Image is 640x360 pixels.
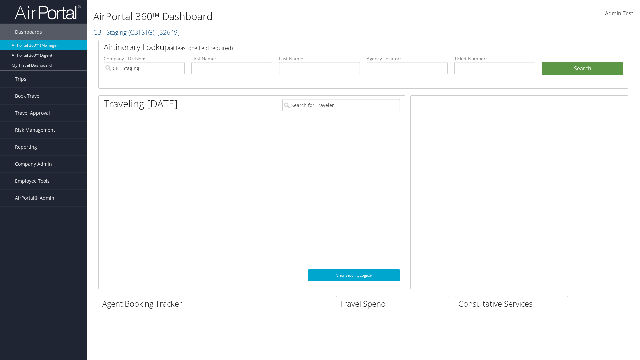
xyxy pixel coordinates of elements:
h2: Airtinerary Lookup [104,41,579,53]
span: , [ 32649 ] [154,28,180,37]
span: Trips [15,71,26,87]
h1: Traveling [DATE] [104,97,178,111]
span: Book Travel [15,88,41,104]
span: Employee Tools [15,173,50,189]
span: (at least one field required) [169,44,233,52]
label: First Name: [191,55,272,62]
label: Company - Division: [104,55,185,62]
span: Travel Approval [15,105,50,121]
span: Dashboards [15,24,42,40]
button: Search [542,62,623,75]
span: Admin Test [605,10,633,17]
h2: Consultative Services [458,298,568,309]
h2: Agent Booking Tracker [102,298,330,309]
input: Search for Traveler [282,99,400,111]
a: Admin Test [605,3,633,24]
a: View SecurityLogic® [308,269,400,281]
h2: Travel Spend [340,298,449,309]
span: ( CBTSTG ) [128,28,154,37]
span: Reporting [15,139,37,155]
span: Company Admin [15,156,52,172]
a: CBT Staging [93,28,180,37]
span: Risk Management [15,122,55,138]
label: Ticket Number: [454,55,535,62]
label: Last Name: [279,55,360,62]
img: airportal-logo.png [15,4,81,20]
span: AirPortal® Admin [15,190,54,206]
label: Agency Locator: [367,55,448,62]
h1: AirPortal 360™ Dashboard [93,9,453,23]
